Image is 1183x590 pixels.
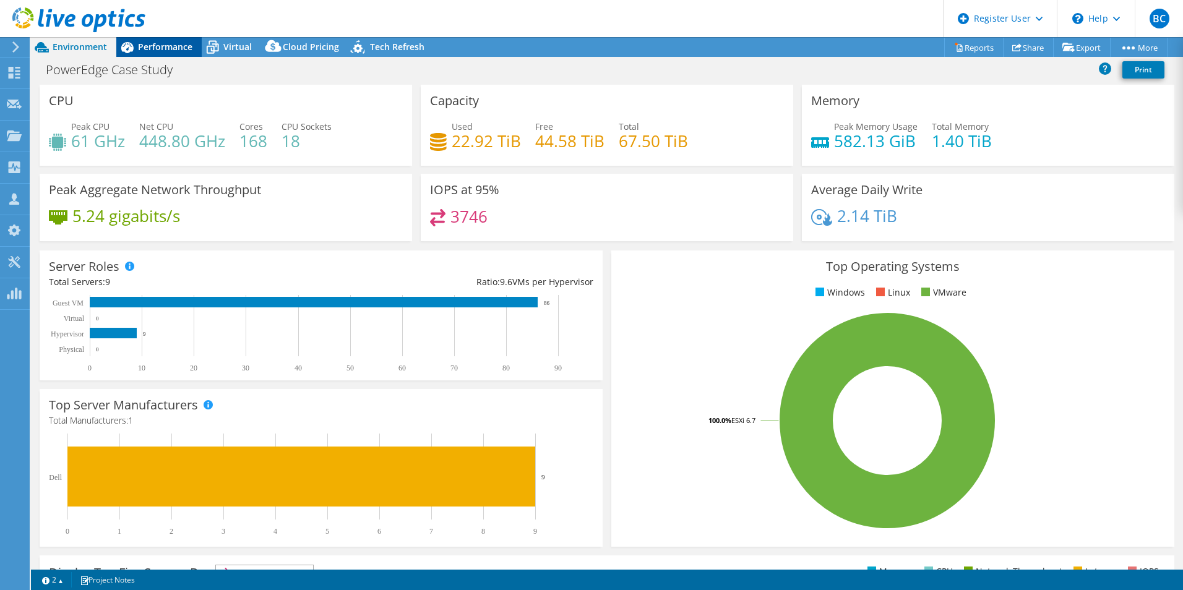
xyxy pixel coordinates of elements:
[49,94,74,108] h3: CPU
[295,364,302,372] text: 40
[53,299,84,307] text: Guest VM
[873,286,910,299] li: Linux
[64,314,85,323] text: Virtual
[239,134,267,148] h4: 168
[481,527,485,536] text: 8
[554,364,562,372] text: 90
[1072,13,1083,24] svg: \n
[51,330,84,338] text: Hypervisor
[864,565,913,578] li: Memory
[282,121,332,132] span: CPU Sockets
[430,94,479,108] h3: Capacity
[325,527,329,536] text: 5
[88,364,92,372] text: 0
[1070,565,1117,578] li: Latency
[619,134,688,148] h4: 67.50 TiB
[918,286,966,299] li: VMware
[1122,61,1164,79] a: Print
[731,416,755,425] tspan: ESXi 6.7
[139,134,225,148] h4: 448.80 GHz
[370,41,424,53] span: Tech Refresh
[216,565,313,580] span: IOPS
[138,41,192,53] span: Performance
[170,527,173,536] text: 2
[1150,9,1169,28] span: BC
[837,209,897,223] h4: 2.14 TiB
[59,345,84,354] text: Physical
[429,527,433,536] text: 7
[282,134,332,148] h4: 18
[533,527,537,536] text: 9
[222,527,225,536] text: 3
[49,473,62,482] text: Dell
[541,473,545,481] text: 9
[118,527,121,536] text: 1
[40,63,192,77] h1: PowerEdge Case Study
[619,121,639,132] span: Total
[535,121,553,132] span: Free
[49,260,119,273] h3: Server Roles
[834,134,918,148] h4: 582.13 GiB
[430,183,499,197] h3: IOPS at 95%
[452,134,521,148] h4: 22.92 TiB
[128,414,133,426] span: 1
[932,121,989,132] span: Total Memory
[242,364,249,372] text: 30
[398,364,406,372] text: 60
[72,209,180,223] h4: 5.24 gigabits/s
[190,364,197,372] text: 20
[834,121,918,132] span: Peak Memory Usage
[49,414,593,427] h4: Total Manufacturers:
[346,364,354,372] text: 50
[49,183,261,197] h3: Peak Aggregate Network Throughput
[502,364,510,372] text: 80
[1003,38,1054,57] a: Share
[621,260,1165,273] h3: Top Operating Systems
[377,527,381,536] text: 6
[143,331,146,337] text: 9
[812,286,865,299] li: Windows
[96,346,99,353] text: 0
[105,276,110,288] span: 9
[49,398,198,412] h3: Top Server Manufacturers
[535,134,604,148] h4: 44.58 TiB
[239,121,263,132] span: Cores
[53,41,107,53] span: Environment
[66,527,69,536] text: 0
[961,565,1062,578] li: Network Throughput
[71,572,144,588] a: Project Notes
[33,572,72,588] a: 2
[283,41,339,53] span: Cloud Pricing
[452,121,473,132] span: Used
[1053,38,1111,57] a: Export
[944,38,1004,57] a: Reports
[138,364,145,372] text: 10
[1125,565,1159,578] li: IOPS
[932,134,992,148] h4: 1.40 TiB
[500,276,512,288] span: 9.6
[811,94,859,108] h3: Memory
[139,121,173,132] span: Net CPU
[450,210,488,223] h4: 3746
[921,565,953,578] li: CPU
[273,527,277,536] text: 4
[321,275,593,289] div: Ratio: VMs per Hypervisor
[811,183,923,197] h3: Average Daily Write
[96,315,99,322] text: 0
[223,41,252,53] span: Virtual
[71,121,110,132] span: Peak CPU
[49,275,321,289] div: Total Servers:
[544,300,550,306] text: 86
[71,134,125,148] h4: 61 GHz
[450,364,458,372] text: 70
[1110,38,1168,57] a: More
[708,416,731,425] tspan: 100.0%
